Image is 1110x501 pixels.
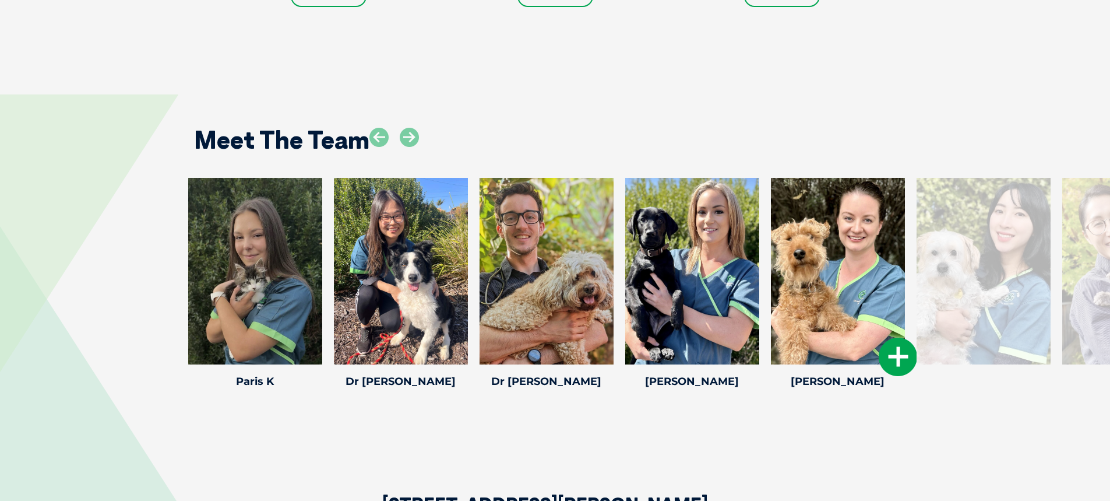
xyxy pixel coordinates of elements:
[480,376,614,387] h4: Dr [PERSON_NAME]
[188,376,322,387] h4: Paris K
[194,128,369,152] h2: Meet The Team
[771,376,905,387] h4: [PERSON_NAME]
[625,376,759,387] h4: [PERSON_NAME]
[334,376,468,387] h4: Dr [PERSON_NAME]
